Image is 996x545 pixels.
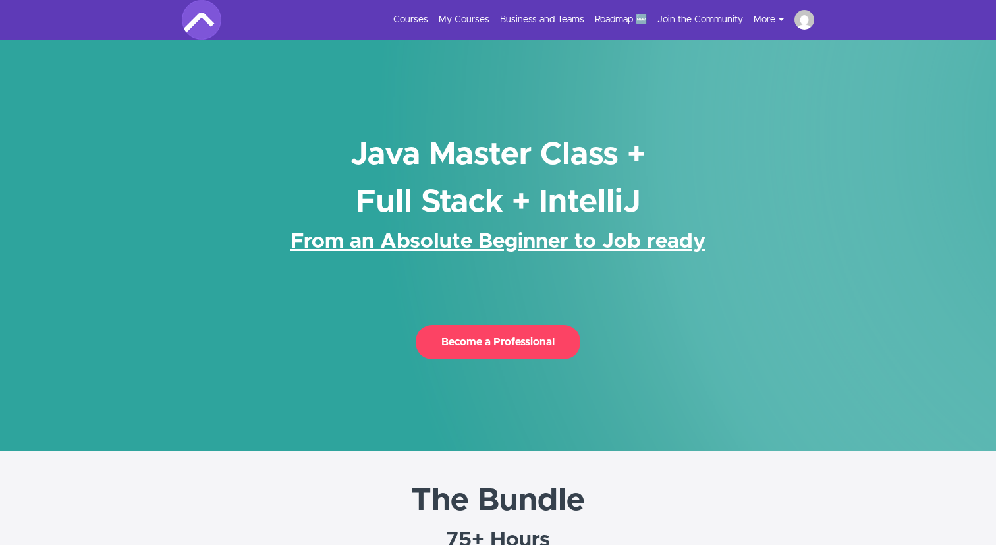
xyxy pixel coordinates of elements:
[416,325,580,359] button: Become a Professional
[416,340,580,347] a: Become a Professional
[794,10,814,30] img: fallousamb74@gmail.com
[356,186,640,218] span: Full Stack + IntelliJ
[393,13,428,26] a: Courses
[350,139,646,171] span: Java Master Class +
[500,13,584,26] a: Business and Teams
[13,477,983,525] h1: The Bundle
[290,231,705,252] u: From an Absolute Beginner to Job ready
[595,13,647,26] a: Roadmap 🆕
[657,13,743,26] a: Join the Community
[439,13,489,26] a: My Courses
[754,13,794,26] button: More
